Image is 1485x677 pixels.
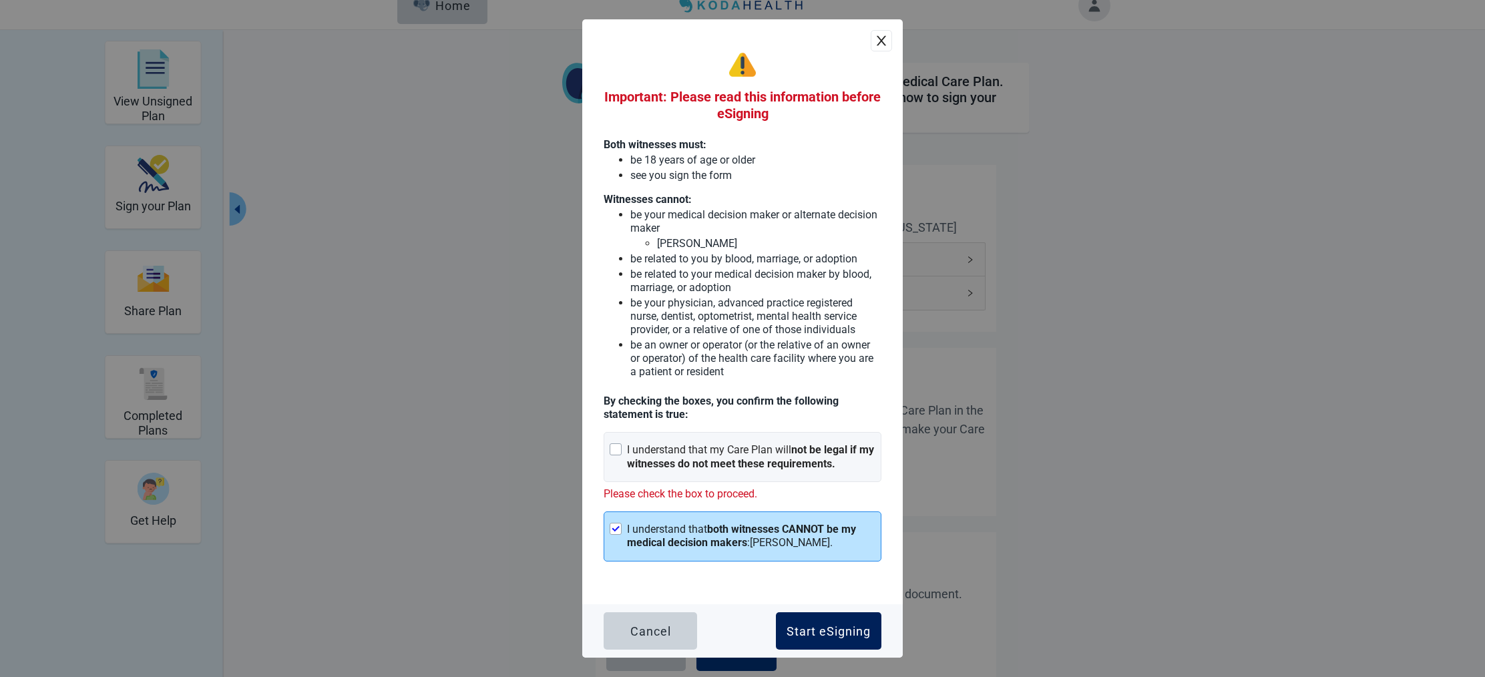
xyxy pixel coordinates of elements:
[627,523,875,551] div: I understand that : [PERSON_NAME] .
[875,34,888,47] span: close
[630,252,881,266] p: be related to you by blood, marriage, or adoption
[630,624,671,638] div: Cancel
[604,89,881,122] h2: Important: Please read this information before eSigning
[604,612,697,650] button: Cancel
[627,443,874,470] strong: not be legal if my witnesses do not meet these requirements.
[630,296,881,336] p: be your physician, advanced practice registered nurse, dentist, optometrist, mental health servic...
[604,395,881,421] p: By checking the boxes, you confirm the following statement is true :
[776,612,881,650] button: Start eSigning
[630,154,881,167] p: be 18 years of age or older
[604,193,881,206] p: Witnesses cannot:
[604,432,881,483] div: I understand that my Care Plan willnot be legal if my witnesses do not meet these requirements.
[729,51,756,78] img: warning-De3hqDCO.svg
[630,268,881,294] p: be related to your medical decision maker by blood, marriage, or adoption
[630,169,881,182] p: see you sign the form
[630,338,881,379] p: be an owner or operator (or the relative of an owner or operator) of the health care facility whe...
[627,523,856,549] strong: both witnesses CANNOT be my medical decision makers
[787,624,871,638] div: Start eSigning
[871,30,892,51] button: close
[627,443,875,471] div: I understand that my Care Plan will
[657,237,881,250] p: [PERSON_NAME]
[630,208,881,235] p: be your medical decision maker or alternate decision maker
[604,138,881,152] p: Both witnesses must:
[604,511,881,562] div: I understand thatboth witnesses CANNOT be my medical decision makers:[PERSON_NAME].
[604,482,881,505] span: Please check the box to proceed.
